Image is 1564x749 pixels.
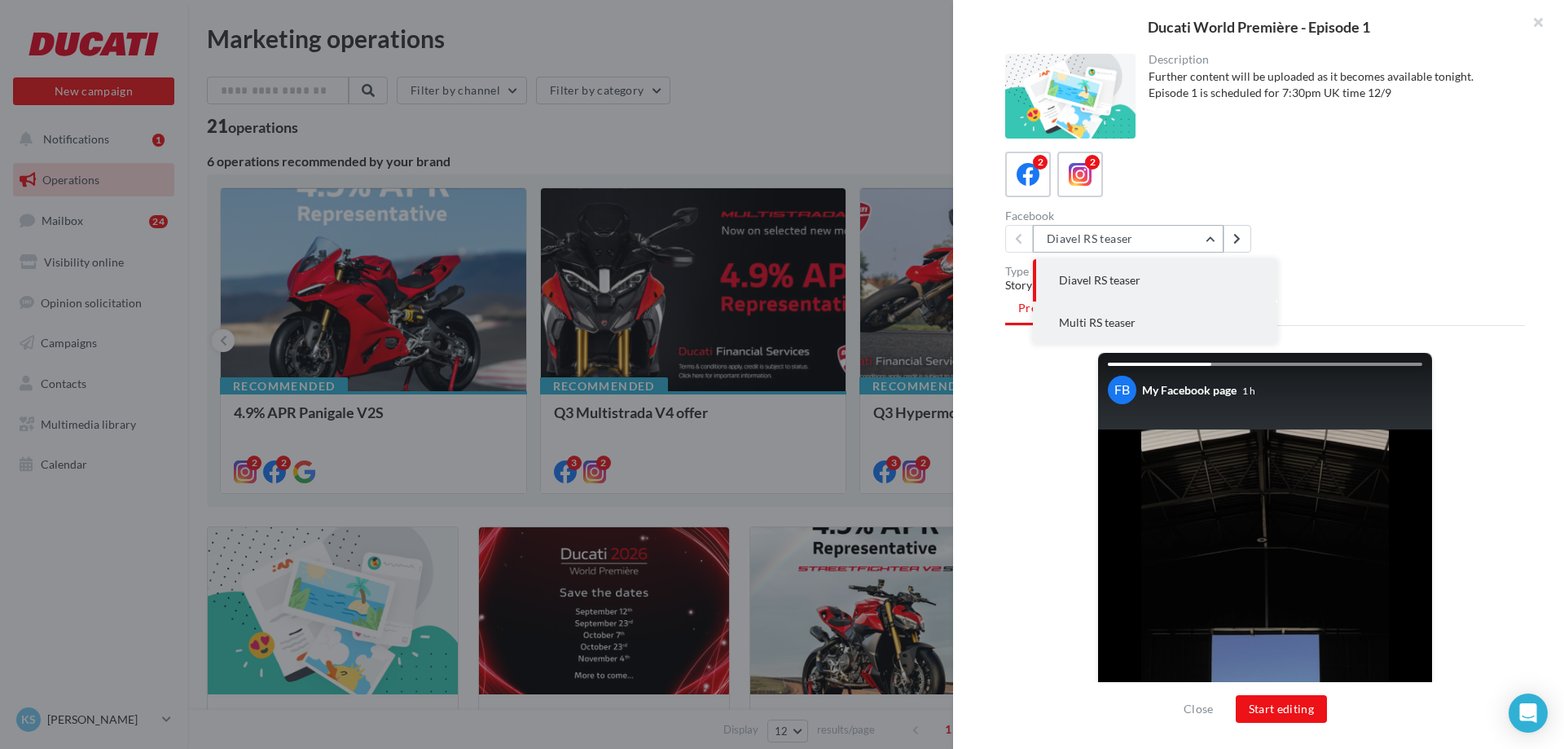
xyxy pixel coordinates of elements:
button: Close [1177,699,1220,719]
div: 2 [1085,155,1100,170]
div: 2 [1033,155,1048,170]
button: Diavel RS teaser [1033,259,1277,302]
button: Diavel RS teaser [1033,225,1224,253]
div: Ducati World Première - Episode 1 [979,20,1538,34]
div: Description [1149,54,1513,65]
div: Story [1005,277,1525,293]
div: My Facebook page [1142,382,1237,399]
div: Further content will be uploaded as it becomes available tonight. Episode 1 is scheduled for 7:30... [1149,68,1513,101]
div: Open Intercom Messenger [1509,694,1548,733]
span: Multi RS teaser [1059,315,1136,329]
button: Multi RS teaser [1033,302,1277,344]
div: 1 h [1242,384,1255,398]
div: Type [1005,266,1525,277]
div: Facebook [1005,210,1259,222]
span: Diavel RS teaser [1059,273,1140,287]
div: FB [1108,376,1136,404]
button: Start editing [1236,695,1328,723]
